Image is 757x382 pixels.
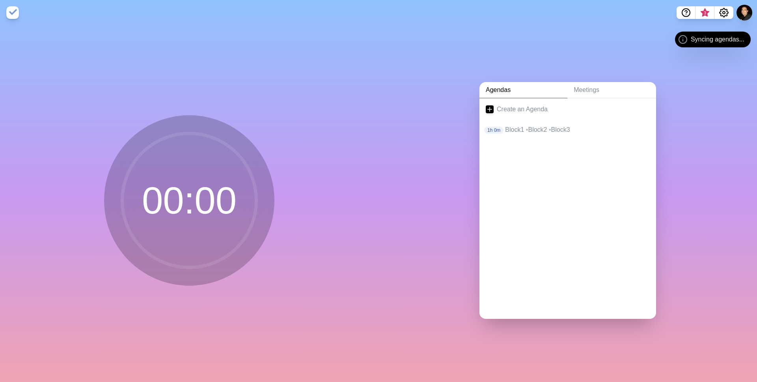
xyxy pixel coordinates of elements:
p: Block1 Block2 Block3 [505,125,650,135]
a: Meetings [567,82,656,98]
span: • [526,126,528,133]
span: • [549,126,551,133]
button: Settings [714,6,733,19]
a: Create an Agenda [479,98,656,120]
button: What’s new [695,6,714,19]
p: 1h 0m [484,127,503,134]
a: Agendas [479,82,567,98]
img: timeblocks logo [6,6,19,19]
button: Help [677,6,695,19]
span: 3 [702,10,708,16]
span: Syncing agendas... [691,35,744,44]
